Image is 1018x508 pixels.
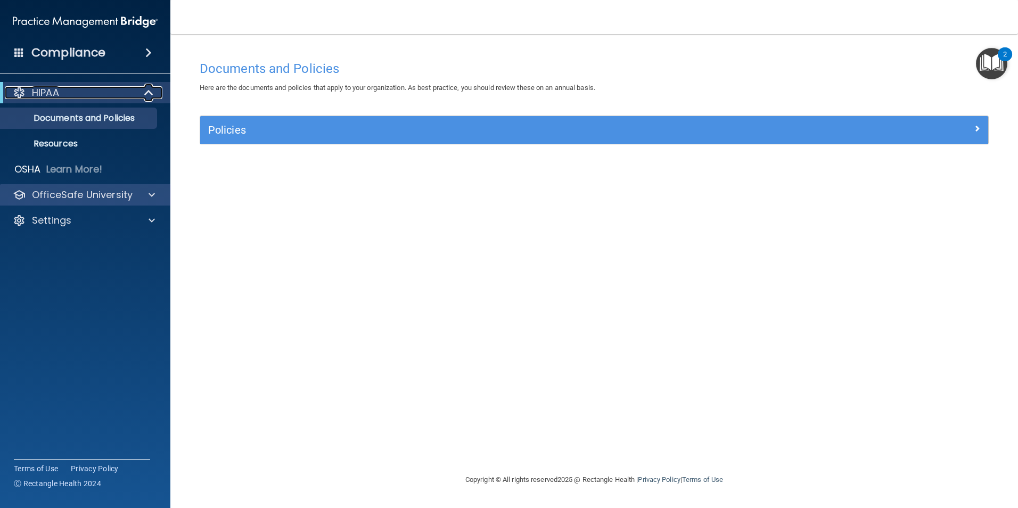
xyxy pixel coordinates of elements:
a: Privacy Policy [638,476,680,484]
h4: Documents and Policies [200,62,989,76]
p: Settings [32,214,71,227]
h4: Compliance [31,45,105,60]
a: Policies [208,121,980,138]
p: OfficeSafe University [32,189,133,201]
a: Terms of Use [14,463,58,474]
a: HIPAA [13,86,154,99]
a: Privacy Policy [71,463,119,474]
div: Copyright © All rights reserved 2025 @ Rectangle Health | | [400,463,789,497]
button: Open Resource Center, 2 new notifications [976,48,1007,79]
div: 2 [1003,54,1007,68]
a: OfficeSafe University [13,189,155,201]
p: HIPAA [32,86,59,99]
p: OSHA [14,163,41,176]
span: Ⓒ Rectangle Health 2024 [14,478,101,489]
span: Here are the documents and policies that apply to your organization. As best practice, you should... [200,84,595,92]
img: PMB logo [13,11,158,32]
a: Terms of Use [682,476,723,484]
p: Learn More! [46,163,103,176]
p: Resources [7,138,152,149]
p: Documents and Policies [7,113,152,124]
a: Settings [13,214,155,227]
iframe: Drift Widget Chat Controller [834,432,1005,475]
h5: Policies [208,124,783,136]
